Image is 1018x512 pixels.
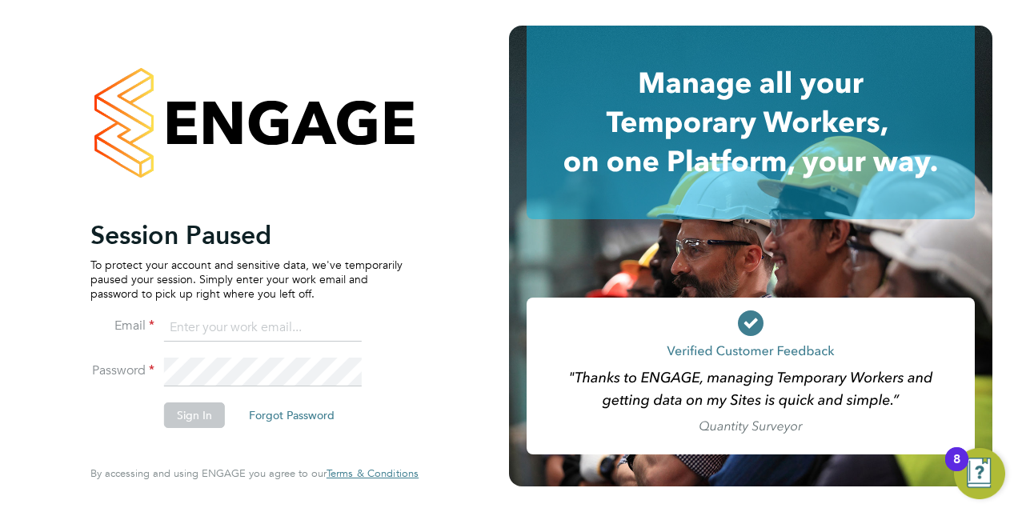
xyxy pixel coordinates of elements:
[327,467,419,480] a: Terms & Conditions
[90,362,154,379] label: Password
[236,402,347,428] button: Forgot Password
[327,466,419,480] span: Terms & Conditions
[90,219,403,251] h2: Session Paused
[90,318,154,334] label: Email
[953,459,960,480] div: 8
[164,402,225,428] button: Sign In
[90,258,403,302] p: To protect your account and sensitive data, we've temporarily paused your session. Simply enter y...
[90,466,419,480] span: By accessing and using ENGAGE you agree to our
[954,448,1005,499] button: Open Resource Center, 8 new notifications
[164,314,362,342] input: Enter your work email...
